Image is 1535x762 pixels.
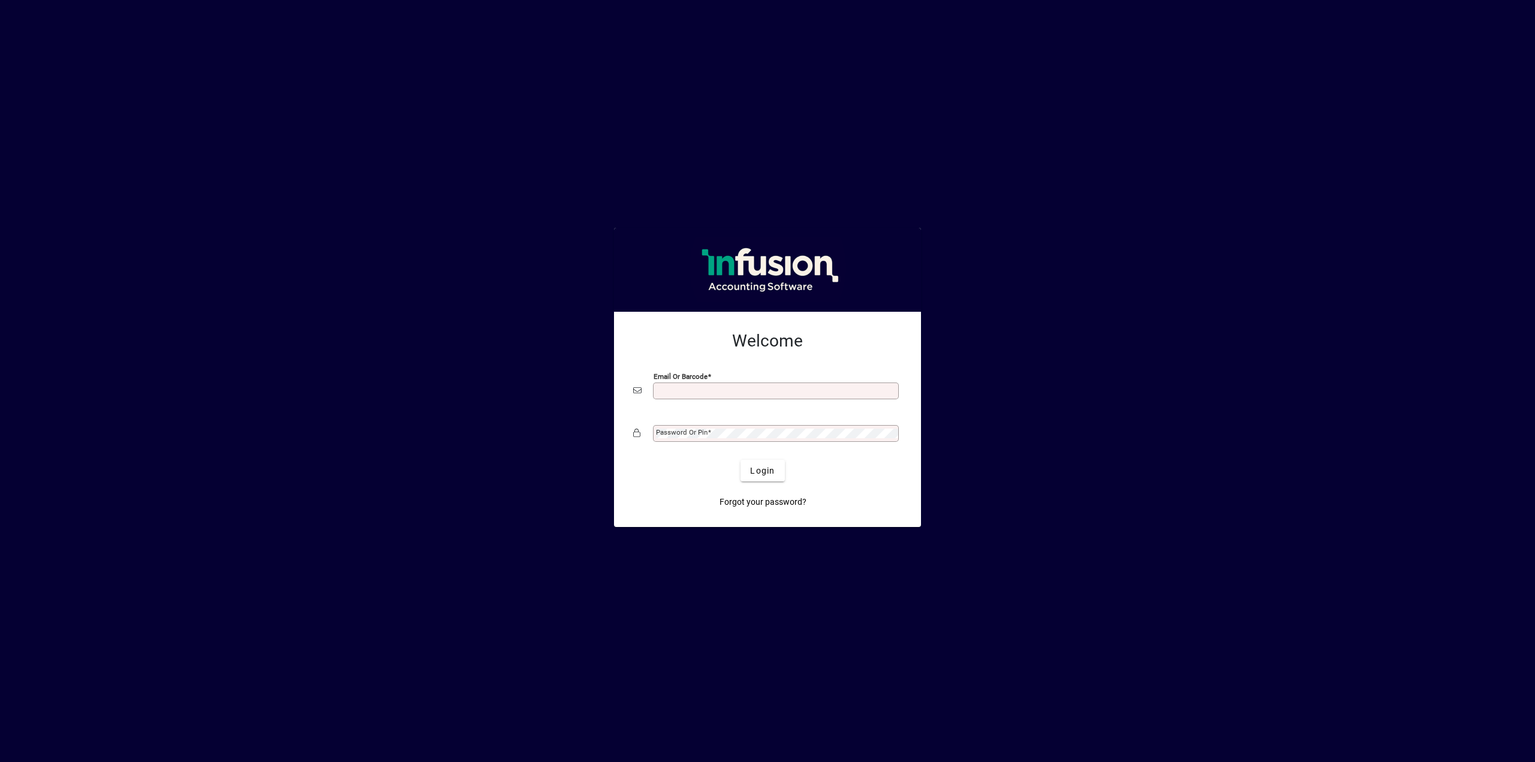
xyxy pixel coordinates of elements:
[633,331,902,351] h2: Welcome
[720,496,806,508] span: Forgot your password?
[741,460,784,481] button: Login
[715,491,811,513] a: Forgot your password?
[654,372,708,381] mat-label: Email or Barcode
[656,428,708,436] mat-label: Password or Pin
[750,465,775,477] span: Login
